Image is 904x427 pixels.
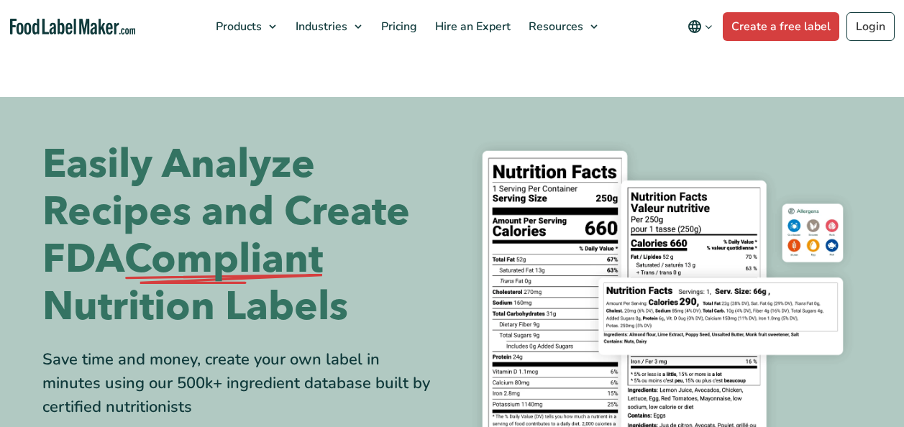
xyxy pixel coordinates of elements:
h1: Easily Analyze Recipes and Create FDA Nutrition Labels [42,141,442,331]
span: Products [211,19,263,35]
span: Industries [291,19,349,35]
span: Hire an Expert [431,19,512,35]
a: Login [846,12,895,41]
span: Pricing [377,19,419,35]
span: Compliant [124,236,323,283]
div: Save time and money, create your own label in minutes using our 500k+ ingredient database built b... [42,348,442,419]
a: Food Label Maker homepage [10,19,136,35]
button: Change language [677,12,723,41]
a: Create a free label [723,12,839,41]
span: Resources [524,19,585,35]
